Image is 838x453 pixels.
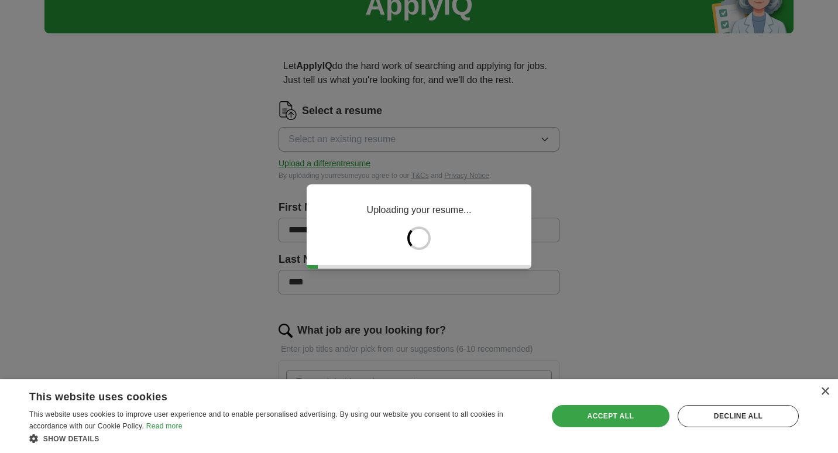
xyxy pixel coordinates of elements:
[29,386,503,404] div: This website uses cookies
[678,405,799,427] div: Decline all
[29,410,503,430] span: This website uses cookies to improve user experience and to enable personalised advertising. By u...
[820,387,829,396] div: Close
[552,405,669,427] div: Accept all
[146,422,183,430] a: Read more, opens a new window
[29,433,532,444] div: Show details
[367,203,472,217] p: Uploading your resume...
[43,435,99,443] span: Show details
